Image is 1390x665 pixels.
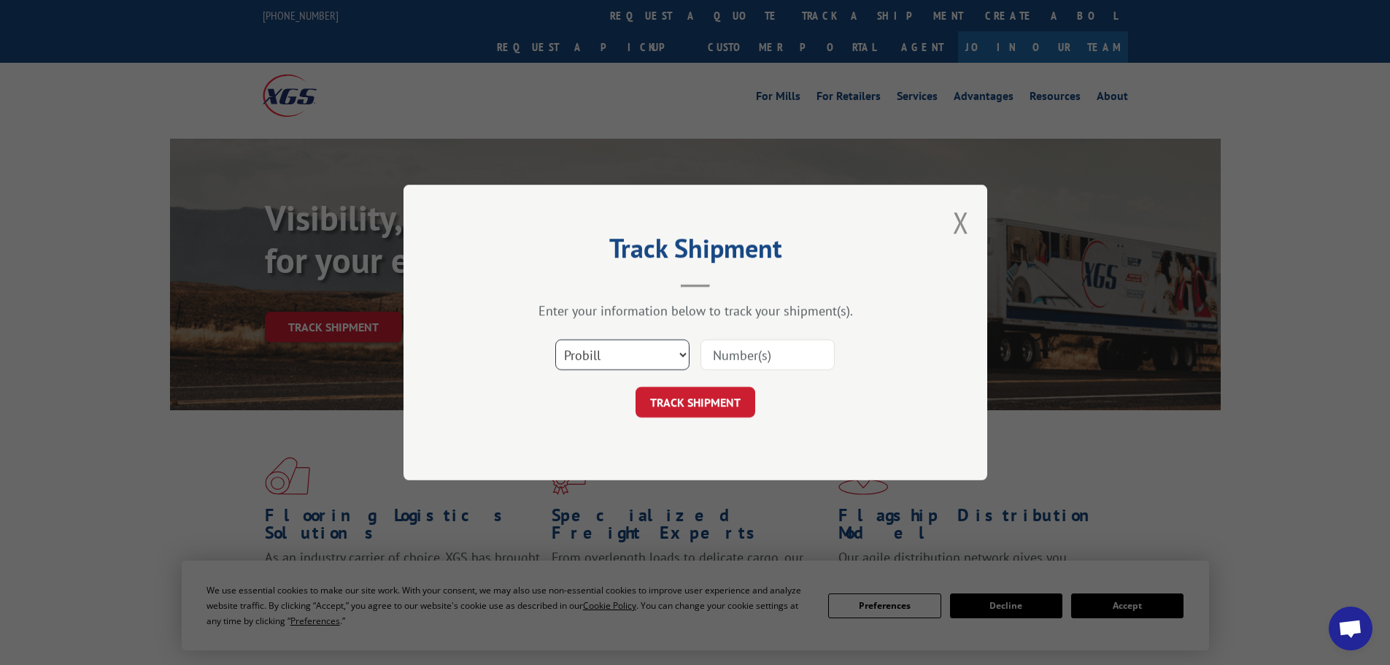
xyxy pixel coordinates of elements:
[953,203,969,242] button: Close modal
[476,238,914,266] h2: Track Shipment
[636,387,755,418] button: TRACK SHIPMENT
[700,339,835,370] input: Number(s)
[1329,607,1372,650] div: Open chat
[476,302,914,319] div: Enter your information below to track your shipment(s).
